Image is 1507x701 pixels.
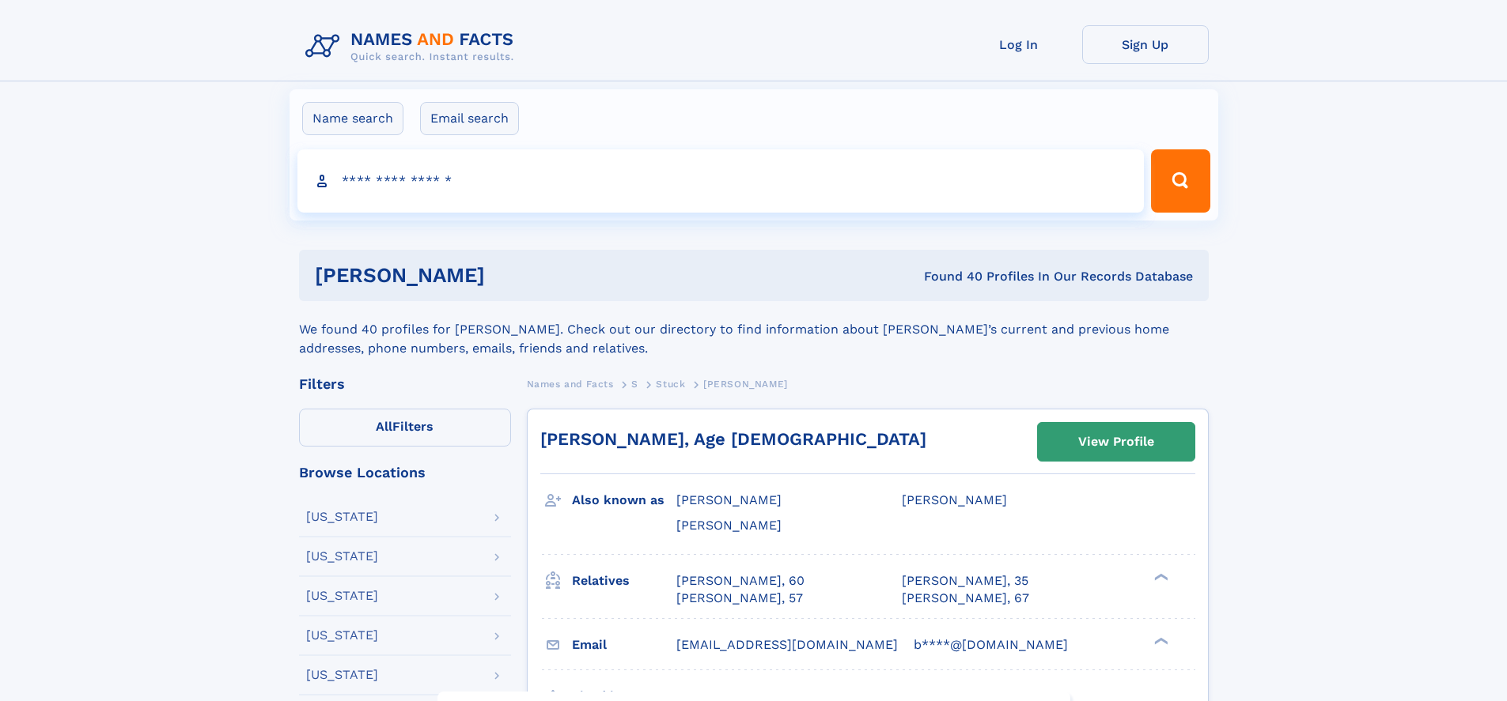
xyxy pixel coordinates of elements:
input: search input [297,149,1145,213]
div: [US_STATE] [306,669,378,681]
div: [US_STATE] [306,590,378,602]
span: [PERSON_NAME] [902,492,1007,507]
h3: Email [572,631,676,658]
div: ❯ [1150,635,1169,646]
h1: [PERSON_NAME] [315,266,705,285]
span: [PERSON_NAME] [676,492,782,507]
h3: Also known as [572,487,676,514]
a: [PERSON_NAME], 60 [676,572,805,590]
label: Filters [299,409,511,447]
a: View Profile [1038,423,1195,461]
img: Logo Names and Facts [299,25,527,68]
span: Stuck [656,379,685,390]
label: Name search [302,102,403,135]
a: Names and Facts [527,374,614,394]
div: [US_STATE] [306,511,378,523]
a: Sign Up [1082,25,1209,64]
span: [PERSON_NAME] [703,379,788,390]
a: Stuck [656,374,685,394]
div: [US_STATE] [306,629,378,642]
div: Browse Locations [299,465,511,480]
div: Filters [299,377,511,391]
a: S [631,374,638,394]
span: [PERSON_NAME] [676,518,782,533]
div: We found 40 profiles for [PERSON_NAME]. Check out our directory to find information about [PERSON... [299,301,1209,358]
a: [PERSON_NAME], 67 [902,590,1029,607]
a: [PERSON_NAME], 57 [676,590,803,607]
label: Email search [420,102,519,135]
a: [PERSON_NAME], 35 [902,572,1028,590]
h3: Relatives [572,567,676,594]
button: Search Button [1151,149,1210,213]
div: [US_STATE] [306,550,378,563]
span: S [631,379,638,390]
div: ❯ [1150,571,1169,582]
a: [PERSON_NAME], Age [DEMOGRAPHIC_DATA] [540,429,926,449]
div: Found 40 Profiles In Our Records Database [704,268,1193,285]
span: [EMAIL_ADDRESS][DOMAIN_NAME] [676,637,898,652]
div: View Profile [1078,424,1154,460]
a: Log In [956,25,1082,64]
span: All [376,419,392,434]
